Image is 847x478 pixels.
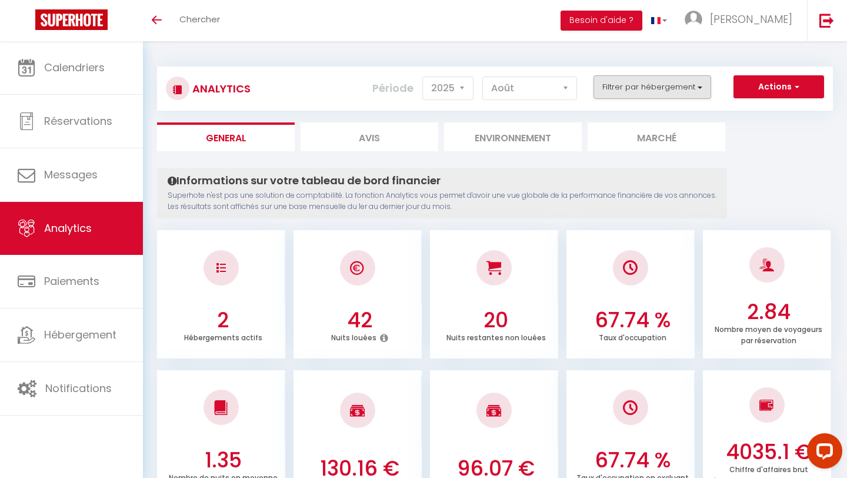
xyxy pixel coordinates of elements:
h3: 4035.1 € [709,440,828,464]
h3: 2.84 [709,300,828,324]
h3: 2 [164,308,282,333]
p: Nombre moyen de voyageurs par réservation [715,322,822,346]
img: ... [685,11,702,28]
button: Besoin d'aide ? [561,11,642,31]
h3: 67.74 % [573,448,692,473]
button: Actions [733,75,824,99]
span: Notifications [45,381,112,396]
h3: 1.35 [164,448,282,473]
button: Filtrer par hébergement [593,75,711,99]
span: Paiements [44,274,99,288]
h3: 42 [300,308,419,333]
span: Messages [44,167,98,182]
label: Période [372,75,414,101]
p: Hébergements actifs [184,330,262,343]
span: Réservations [44,114,112,128]
h3: 67.74 % [573,308,692,333]
iframe: LiveChat chat widget [798,429,847,478]
h3: Analytics [189,75,251,102]
h4: Informations sur votre tableau de bord financier [168,174,716,187]
p: Superhote n'est pas une solution de comptabilité. La fonction Analytics vous permet d'avoir une v... [168,190,716,213]
span: Hébergement [44,327,116,342]
span: Calendriers [44,60,105,75]
li: Avis [301,122,438,151]
span: [PERSON_NAME] [710,12,792,26]
li: General [157,122,295,151]
img: Super Booking [35,9,108,30]
span: Analytics [44,221,92,235]
img: logout [819,13,834,28]
img: NO IMAGE [216,263,226,273]
li: Environnement [444,122,582,151]
p: Nuits restantes non louées [446,330,546,343]
p: Taux d'occupation [599,330,666,343]
img: NO IMAGE [623,400,638,415]
h3: 20 [436,308,555,333]
img: NO IMAGE [759,398,774,412]
li: Marché [588,122,725,151]
p: Nuits louées [331,330,376,343]
span: Chercher [179,13,220,25]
